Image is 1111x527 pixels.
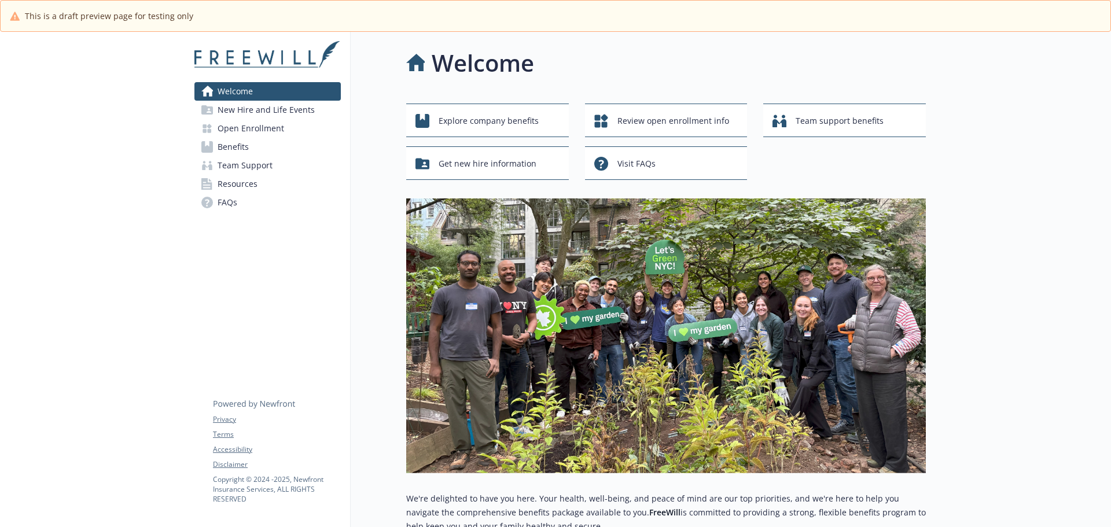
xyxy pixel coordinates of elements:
[194,101,341,119] a: New Hire and Life Events
[617,110,729,132] span: Review open enrollment info
[194,82,341,101] a: Welcome
[796,110,884,132] span: Team support benefits
[432,46,534,80] h1: Welcome
[194,119,341,138] a: Open Enrollment
[649,507,680,518] strong: FreeWill
[406,146,569,180] button: Get new hire information
[218,175,257,193] span: Resources
[406,198,926,473] img: overview page banner
[617,153,656,175] span: Visit FAQs
[218,138,249,156] span: Benefits
[218,119,284,138] span: Open Enrollment
[213,474,340,504] p: Copyright © 2024 - 2025 , Newfront Insurance Services, ALL RIGHTS RESERVED
[585,104,748,137] button: Review open enrollment info
[763,104,926,137] button: Team support benefits
[218,193,237,212] span: FAQs
[218,82,253,101] span: Welcome
[194,193,341,212] a: FAQs
[218,101,315,119] span: New Hire and Life Events
[439,110,539,132] span: Explore company benefits
[25,10,193,22] span: This is a draft preview page for testing only
[213,429,340,440] a: Terms
[213,459,340,470] a: Disclaimer
[213,414,340,425] a: Privacy
[585,146,748,180] button: Visit FAQs
[406,104,569,137] button: Explore company benefits
[194,138,341,156] a: Benefits
[439,153,536,175] span: Get new hire information
[194,175,341,193] a: Resources
[194,156,341,175] a: Team Support
[213,444,340,455] a: Accessibility
[218,156,273,175] span: Team Support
